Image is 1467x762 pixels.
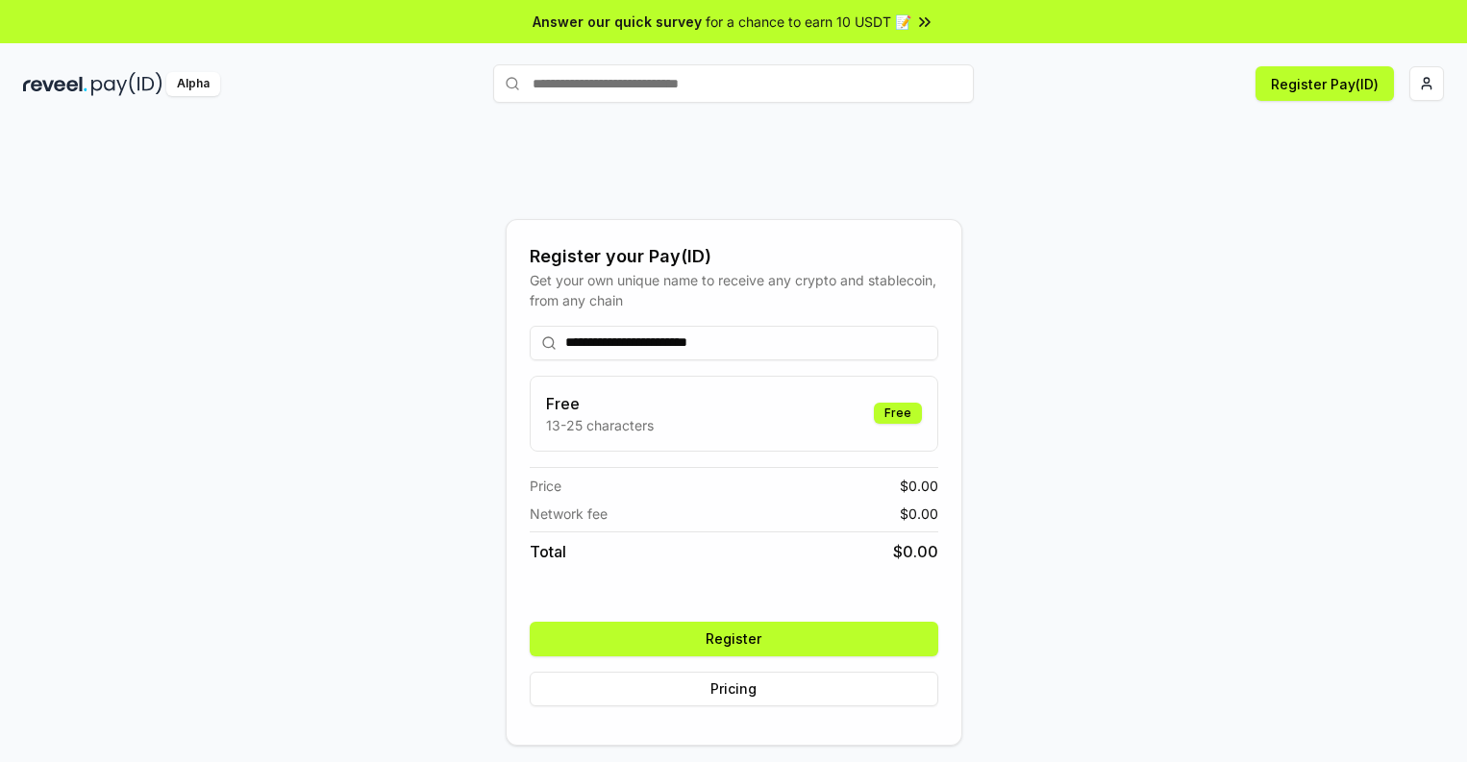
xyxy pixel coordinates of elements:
[166,72,220,96] div: Alpha
[530,540,566,563] span: Total
[91,72,162,96] img: pay_id
[530,476,561,496] span: Price
[874,403,922,424] div: Free
[900,476,938,496] span: $ 0.00
[530,622,938,656] button: Register
[23,72,87,96] img: reveel_dark
[533,12,702,32] span: Answer our quick survey
[546,392,654,415] h3: Free
[530,504,608,524] span: Network fee
[900,504,938,524] span: $ 0.00
[706,12,911,32] span: for a chance to earn 10 USDT 📝
[893,540,938,563] span: $ 0.00
[530,270,938,310] div: Get your own unique name to receive any crypto and stablecoin, from any chain
[530,243,938,270] div: Register your Pay(ID)
[530,672,938,706] button: Pricing
[1256,66,1394,101] button: Register Pay(ID)
[546,415,654,435] p: 13-25 characters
